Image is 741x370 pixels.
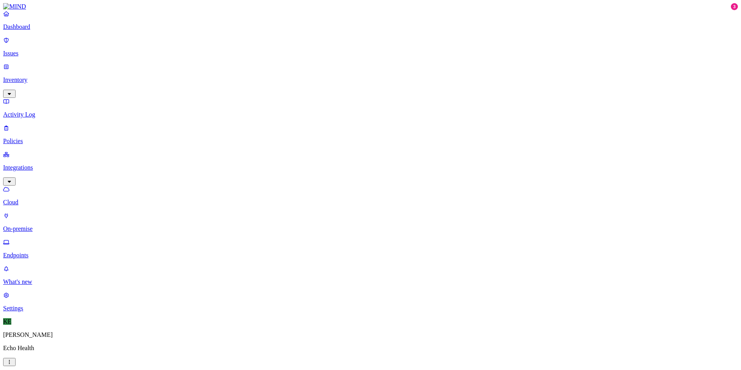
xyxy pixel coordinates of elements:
[3,305,738,312] p: Settings
[3,331,738,338] p: [PERSON_NAME]
[3,98,738,118] a: Activity Log
[3,37,738,57] a: Issues
[3,3,738,10] a: MIND
[3,23,738,30] p: Dashboard
[3,292,738,312] a: Settings
[3,164,738,171] p: Integrations
[3,76,738,83] p: Inventory
[3,3,26,10] img: MIND
[3,63,738,97] a: Inventory
[3,124,738,145] a: Policies
[3,318,11,325] span: KE
[3,186,738,206] a: Cloud
[3,138,738,145] p: Policies
[3,265,738,285] a: What's new
[3,252,738,259] p: Endpoints
[731,3,738,10] div: 3
[3,50,738,57] p: Issues
[3,212,738,232] a: On-premise
[3,10,738,30] a: Dashboard
[3,151,738,184] a: Integrations
[3,278,738,285] p: What's new
[3,239,738,259] a: Endpoints
[3,345,738,352] p: Echo Health
[3,199,738,206] p: Cloud
[3,111,738,118] p: Activity Log
[3,225,738,232] p: On-premise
